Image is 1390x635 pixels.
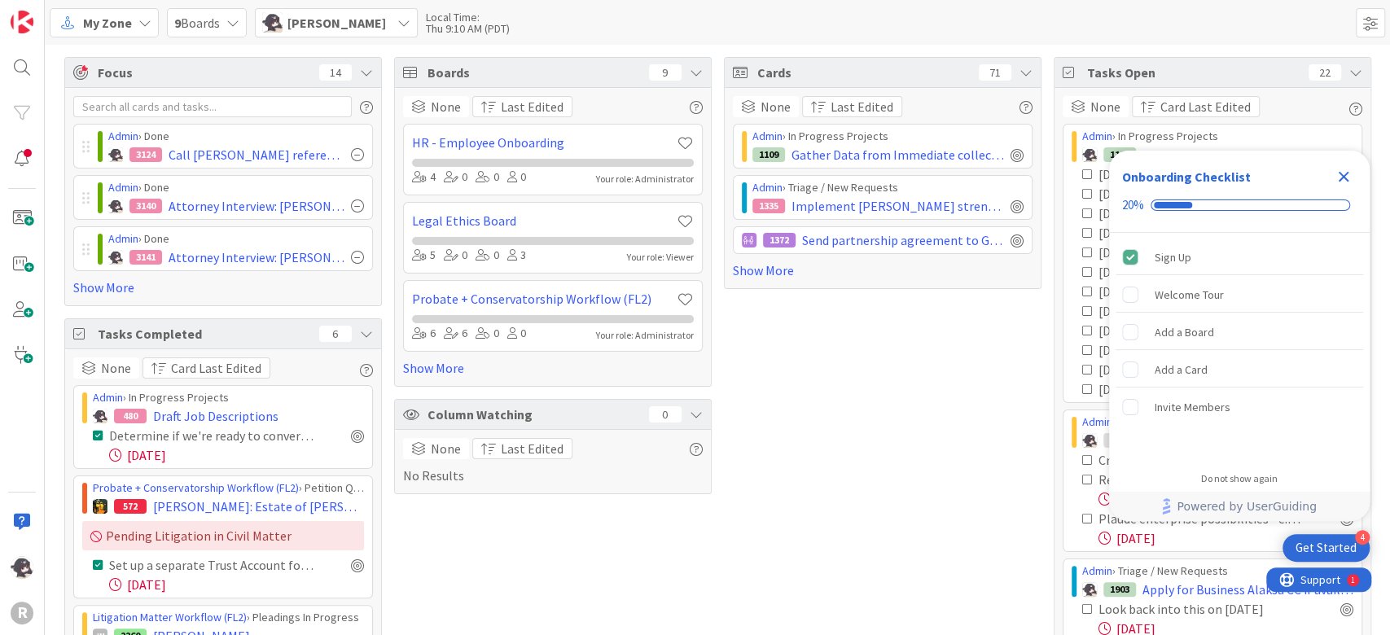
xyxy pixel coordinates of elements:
[1098,450,1278,470] div: Creating AI templates?
[1283,534,1370,562] div: Open Get Started checklist, remaining modules: 4
[403,438,703,485] div: No Results
[108,129,138,143] a: Admin
[1082,563,1353,580] div: › Triage / New Requests
[763,233,796,247] div: 1372
[108,230,364,247] div: › Done
[431,439,461,458] span: None
[108,128,364,145] div: › Done
[1116,314,1363,350] div: Add a Board is incomplete.
[93,499,107,514] img: MR
[1082,563,1112,578] a: Admin
[752,128,1024,145] div: › In Progress Projects
[752,180,783,195] a: Admin
[153,497,364,516] span: [PERSON_NAME]: Estate of [PERSON_NAME]
[129,250,162,265] div: 3141
[1098,599,1296,619] div: Look back into this on [DATE]
[1296,540,1357,556] div: Get Started
[93,480,299,495] a: Probate + Conservatorship Workflow (FL2)
[1082,433,1097,448] img: KN
[412,211,677,230] a: Legal Ethics Board
[1098,489,1353,509] div: [DATE]
[426,11,510,23] div: Local Time:
[169,247,344,267] span: Attorney Interview: [PERSON_NAME] @ 1 pm
[1098,340,1232,360] div: [DATE]
[1116,239,1363,275] div: Sign Up is complete.
[476,325,499,343] div: 0
[791,196,1004,216] span: Implement [PERSON_NAME] strengths test for employees
[752,199,785,213] div: 1335
[11,556,33,579] img: KN
[1090,97,1120,116] span: None
[1155,360,1208,379] div: Add a Card
[129,199,162,213] div: 3140
[108,147,123,162] img: KN
[1132,96,1260,117] button: Card Last Edited
[93,609,364,626] div: › Pleadings In Progress
[596,328,694,343] div: Your role: Administrator
[174,15,181,31] b: 9
[1098,184,1232,204] div: [DATE]
[101,358,131,378] span: None
[73,96,352,117] input: Search all cards and tasks...
[476,169,499,186] div: 0
[802,96,902,117] button: Last Edited
[752,147,785,162] div: 1109
[1142,580,1353,599] span: Apply for Business Alaksa CC if available
[831,97,893,116] span: Last Edited
[1098,528,1353,548] div: [DATE]
[109,426,315,445] div: Determine if we're ready to convert these tasks to cards. If yes, convert. If no, extend the due ...
[501,439,563,458] span: Last Edited
[98,324,311,344] span: Tasks Completed
[507,169,526,186] div: 0
[73,278,373,297] a: Show More
[412,169,436,186] div: 4
[1116,277,1363,313] div: Welcome Tour is incomplete.
[143,357,270,379] button: Card Last Edited
[1117,492,1361,521] a: Powered by UserGuiding
[174,13,220,33] span: Boards
[109,575,364,594] div: [DATE]
[1098,509,1304,528] div: Plaude enterprise possibilities - e.g. recordings for paralegals; privacy policy & cost implicati...
[802,230,1004,250] span: Send partnership agreement to Gabe at [GEOGRAPHIC_DATA]
[109,445,364,465] div: [DATE]
[319,64,352,81] div: 14
[1331,164,1357,190] div: Close Checklist
[114,409,147,423] div: 480
[1160,97,1251,116] span: Card Last Edited
[1098,262,1232,282] div: [DATE]
[757,63,971,82] span: Cards
[649,64,682,81] div: 9
[287,13,386,33] span: [PERSON_NAME]
[1122,198,1144,212] div: 20%
[93,480,364,497] div: › Petition Queue
[1122,167,1251,186] div: Onboarding Checklist
[1155,322,1214,342] div: Add a Board
[752,129,783,143] a: Admin
[412,133,677,152] a: HR - Employee Onboarding
[1116,352,1363,388] div: Add a Card is incomplete.
[791,145,1004,164] span: Gather Data from Immediate collections from retainers as far back as we can go
[11,11,33,33] img: Visit kanbanzone.com
[319,326,352,342] div: 6
[1082,129,1112,143] a: Admin
[1103,147,1136,162] div: 1109
[83,13,132,33] span: My Zone
[1098,321,1232,340] div: [DATE]
[403,358,703,378] a: Show More
[1082,582,1097,597] img: KN
[1082,147,1097,162] img: KN
[1155,397,1230,417] div: Invite Members
[649,406,682,423] div: 0
[1109,233,1370,462] div: Checklist items
[1155,247,1191,267] div: Sign Up
[627,250,694,265] div: Your role: Viewer
[169,196,344,216] span: Attorney Interview: [PERSON_NAME] Fifth-[PERSON_NAME] @ 11am
[1355,530,1370,545] div: 4
[507,247,526,265] div: 3
[93,389,364,406] div: › In Progress Projects
[1098,164,1232,184] div: [DATE]
[472,438,572,459] button: Last Edited
[752,179,1024,196] div: › Triage / New Requests
[472,96,572,117] button: Last Edited
[979,64,1011,81] div: 71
